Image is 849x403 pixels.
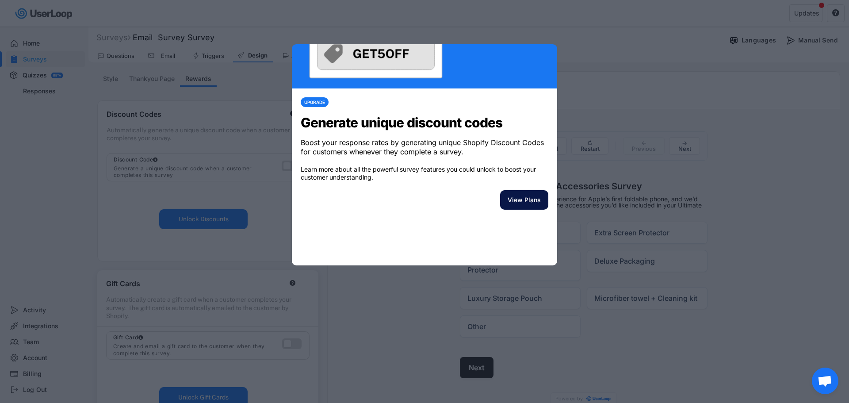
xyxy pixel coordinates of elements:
[301,165,548,181] div: Learn more about all the powerful survey features you could unlock to boost your customer underst...
[301,116,548,129] div: Generate unique discount codes
[812,368,838,394] div: Open chat
[500,190,548,210] button: View Plans
[301,138,548,157] div: Boost your response rates by generating unique Shopify Discount Codes for customers whenever they...
[304,100,325,104] div: UPGRADE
